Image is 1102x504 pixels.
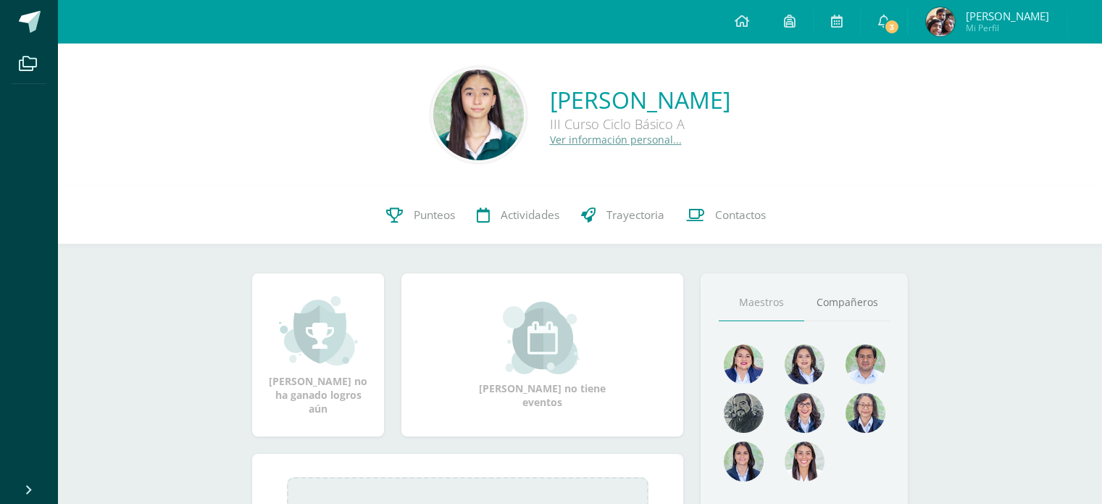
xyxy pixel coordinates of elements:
div: [PERSON_NAME] no ha ganado logros aún [267,294,370,416]
img: 1e7bfa517bf798cc96a9d855bf172288.png [846,344,885,384]
a: Trayectoria [570,186,675,244]
div: [PERSON_NAME] no tiene eventos [470,302,615,409]
img: 17d9a04fd152dacfa42d6cc6efac74bb.png [433,70,524,160]
img: 4179e05c207095638826b52d0d6e7b97.png [724,393,764,433]
img: achievement_small.png [279,294,358,367]
span: [PERSON_NAME] [966,9,1049,23]
img: 2888544038d106339d2fbd494f6dd41f.png [926,7,955,36]
a: Punteos [375,186,466,244]
a: [PERSON_NAME] [550,84,730,115]
a: Actividades [466,186,570,244]
div: III Curso Ciclo Básico A [550,115,730,133]
span: Punteos [414,207,455,223]
a: Contactos [675,186,777,244]
span: 3 [884,19,900,35]
img: event_small.png [503,302,582,374]
img: d4e0c534ae446c0d00535d3bb96704e9.png [724,442,764,482]
a: Ver información personal... [550,133,682,146]
span: Contactos [715,207,766,223]
img: 38d188cc98c34aa903096de2d1c9671e.png [785,442,825,482]
span: Trayectoria [606,207,664,223]
img: b1da893d1b21f2b9f45fcdf5240f8abd.png [785,393,825,433]
a: Maestros [719,284,804,321]
img: 68491b968eaf45af92dd3338bd9092c6.png [846,393,885,433]
a: Compañeros [804,284,890,321]
span: Mi Perfil [966,22,1049,34]
span: Actividades [501,207,559,223]
img: 135afc2e3c36cc19cf7f4a6ffd4441d1.png [724,344,764,384]
img: 45e5189d4be9c73150df86acb3c68ab9.png [785,344,825,384]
